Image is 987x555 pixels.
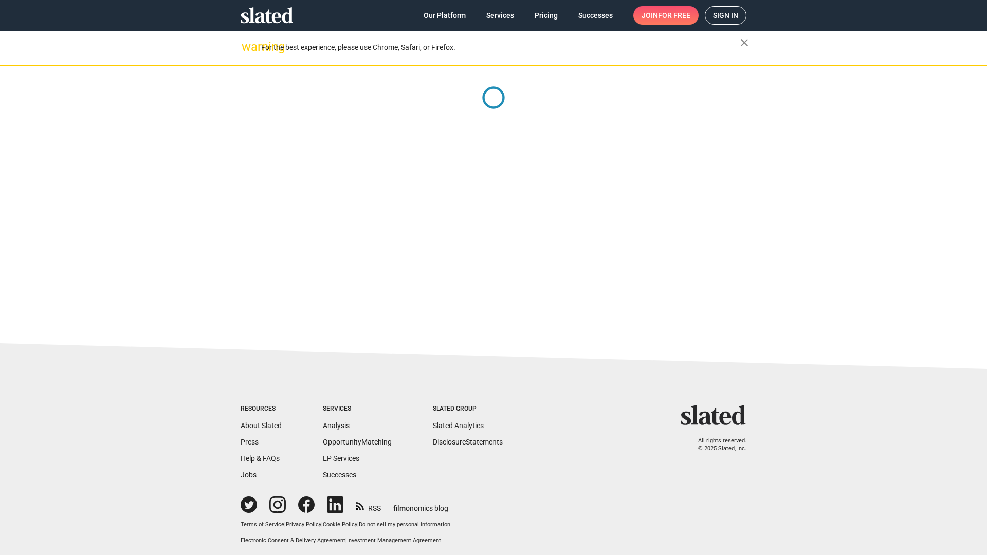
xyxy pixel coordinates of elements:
[241,521,284,528] a: Terms of Service
[323,521,357,528] a: Cookie Policy
[526,6,566,25] a: Pricing
[433,438,503,446] a: DisclosureStatements
[738,36,751,49] mat-icon: close
[286,521,321,528] a: Privacy Policy
[415,6,474,25] a: Our Platform
[705,6,746,25] a: Sign in
[261,41,740,54] div: For the best experience, please use Chrome, Safari, or Firefox.
[241,438,259,446] a: Press
[321,521,323,528] span: |
[323,454,359,462] a: EP Services
[241,421,282,430] a: About Slated
[356,497,381,513] a: RSS
[241,405,282,413] div: Resources
[323,438,392,446] a: OpportunityMatching
[570,6,621,25] a: Successes
[478,6,522,25] a: Services
[347,537,441,544] a: Investment Management Agreement
[357,521,359,528] span: |
[578,6,613,25] span: Successes
[486,6,514,25] span: Services
[241,471,257,479] a: Jobs
[642,6,690,25] span: Join
[658,6,690,25] span: for free
[433,405,503,413] div: Slated Group
[433,421,484,430] a: Slated Analytics
[535,6,558,25] span: Pricing
[284,521,286,528] span: |
[633,6,699,25] a: Joinfor free
[359,521,450,529] button: Do not sell my personal information
[323,405,392,413] div: Services
[393,504,406,512] span: film
[241,454,280,462] a: Help & FAQs
[242,41,254,53] mat-icon: warning
[323,421,350,430] a: Analysis
[345,537,347,544] span: |
[393,495,448,513] a: filmonomics blog
[241,537,345,544] a: Electronic Consent & Delivery Agreement
[424,6,466,25] span: Our Platform
[713,7,738,24] span: Sign in
[323,471,356,479] a: Successes
[687,437,746,452] p: All rights reserved. © 2025 Slated, Inc.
